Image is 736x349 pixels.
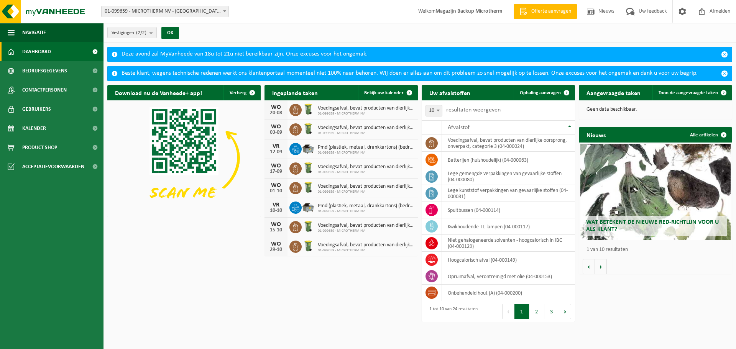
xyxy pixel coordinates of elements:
[426,303,478,320] div: 1 tot 10 van 24 resultaten
[520,90,561,95] span: Ophaling aanvragen
[22,42,51,61] span: Dashboard
[435,8,502,14] strong: Magazijn Backup Microtherm
[161,27,179,39] button: OK
[268,208,284,213] div: 10-10
[579,127,613,142] h2: Nieuws
[318,229,414,233] span: 01-099659 - MICROTHERM NV
[442,135,575,152] td: voedingsafval, bevat producten van dierlijke oorsprong, onverpakt, categorie 3 (04-000024)
[318,223,414,229] span: Voedingsafval, bevat producten van dierlijke oorsprong, onverpakt, categorie 3
[302,142,315,155] img: WB-5000-GAL-GY-01
[318,144,414,151] span: Pmd (plastiek, metaal, drankkartons) (bedrijven)
[514,85,574,100] a: Ophaling aanvragen
[318,105,414,111] span: Voedingsafval, bevat producten van dierlijke oorsprong, onverpakt, categorie 3
[22,157,84,176] span: Acceptatievoorwaarden
[595,259,607,274] button: Volgende
[302,103,315,116] img: WB-0140-HPE-GN-50
[442,185,575,202] td: lege kunststof verpakkingen van gevaarlijke stoffen (04-000081)
[268,104,284,110] div: WO
[102,6,228,17] span: 01-099659 - MICROTHERM NV - SINT-NIKLAAS
[22,138,57,157] span: Product Shop
[268,124,284,130] div: WO
[579,85,648,100] h2: Aangevraagde taken
[122,47,717,62] div: Deze avond zal MyVanheede van 18u tot 21u niet bereikbaar zijn. Onze excuses voor het ongemak.
[268,188,284,194] div: 01-10
[302,220,315,233] img: WB-0140-HPE-GN-50
[268,163,284,169] div: WO
[107,85,210,100] h2: Download nu de Vanheede+ app!
[442,152,575,168] td: batterijen (huishoudelijk) (04-000063)
[442,252,575,268] td: hoogcalorisch afval (04-000149)
[268,221,284,228] div: WO
[112,27,146,39] span: Vestigingen
[318,242,414,248] span: Voedingsafval, bevat producten van dierlijke oorsprong, onverpakt, categorie 3
[122,66,717,81] div: Beste klant, wegens technische redenen werkt ons klantenportaal momenteel niet 100% naar behoren....
[101,6,229,17] span: 01-099659 - MICROTHERM NV - SINT-NIKLAAS
[529,8,573,15] span: Offerte aanvragen
[318,125,414,131] span: Voedingsafval, bevat producten van dierlijke oorsprong, onverpakt, categorie 3
[684,127,731,143] a: Alle artikelen
[502,304,514,319] button: Previous
[318,184,414,190] span: Voedingsafval, bevat producten van dierlijke oorsprong, onverpakt, categorie 3
[268,202,284,208] div: VR
[302,181,315,194] img: WB-0140-HPE-GN-50
[442,285,575,301] td: onbehandeld hout (A) (04-000200)
[22,119,46,138] span: Kalender
[446,107,501,113] label: resultaten weergeven
[659,90,718,95] span: Toon de aangevraagde taken
[268,169,284,174] div: 17-09
[22,80,67,100] span: Contactpersonen
[318,164,414,170] span: Voedingsafval, bevat producten van dierlijke oorsprong, onverpakt, categorie 3
[442,268,575,285] td: opruimafval, verontreinigd met olie (04-000153)
[318,248,414,253] span: 01-099659 - MICROTHERM NV
[559,304,571,319] button: Next
[318,170,414,175] span: 01-099659 - MICROTHERM NV
[358,85,417,100] a: Bekijk uw kalender
[22,61,67,80] span: Bedrijfsgegevens
[268,182,284,188] div: WO
[268,241,284,247] div: WO
[107,27,157,38] button: Vestigingen(2/2)
[318,131,414,136] span: 01-099659 - MICROTHERM NV
[22,23,46,42] span: Navigatie
[230,90,246,95] span: Verberg
[448,125,470,131] span: Afvalstof
[364,90,404,95] span: Bekijk uw kalender
[107,100,261,215] img: Download de VHEPlus App
[422,85,478,100] h2: Uw afvalstoffen
[268,110,284,116] div: 20-08
[268,143,284,149] div: VR
[318,111,414,116] span: 01-099659 - MICROTHERM NV
[583,259,595,274] button: Vorige
[268,130,284,135] div: 03-09
[302,200,315,213] img: WB-5000-GAL-GY-01
[318,203,414,209] span: Pmd (plastiek, metaal, drankkartons) (bedrijven)
[514,4,577,19] a: Offerte aanvragen
[586,247,728,252] p: 1 van 10 resultaten
[302,122,315,135] img: WB-0140-HPE-GN-50
[268,228,284,233] div: 15-10
[22,100,51,119] span: Gebruikers
[442,168,575,185] td: lege gemengde verpakkingen van gevaarlijke stoffen (04-000080)
[302,161,315,174] img: WB-0140-HPE-GN-50
[514,304,529,319] button: 1
[136,30,146,35] count: (2/2)
[586,107,724,112] p: Geen data beschikbaar.
[223,85,260,100] button: Verberg
[580,144,731,240] a: Wat betekent de nieuwe RED-richtlijn voor u als klant?
[318,151,414,155] span: 01-099659 - MICROTHERM NV
[442,235,575,252] td: niet gehalogeneerde solventen - hoogcalorisch in IBC (04-000129)
[426,105,442,116] span: 10
[544,304,559,319] button: 3
[318,209,414,214] span: 01-099659 - MICROTHERM NV
[652,85,731,100] a: Toon de aangevraagde taken
[264,85,325,100] h2: Ingeplande taken
[442,202,575,218] td: spuitbussen (04-000114)
[529,304,544,319] button: 2
[268,149,284,155] div: 12-09
[586,219,719,233] span: Wat betekent de nieuwe RED-richtlijn voor u als klant?
[426,105,442,116] span: 10
[302,239,315,252] img: WB-0140-HPE-GN-50
[318,190,414,194] span: 01-099659 - MICROTHERM NV
[268,247,284,252] div: 29-10
[442,218,575,235] td: kwikhoudende TL-lampen (04-000117)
